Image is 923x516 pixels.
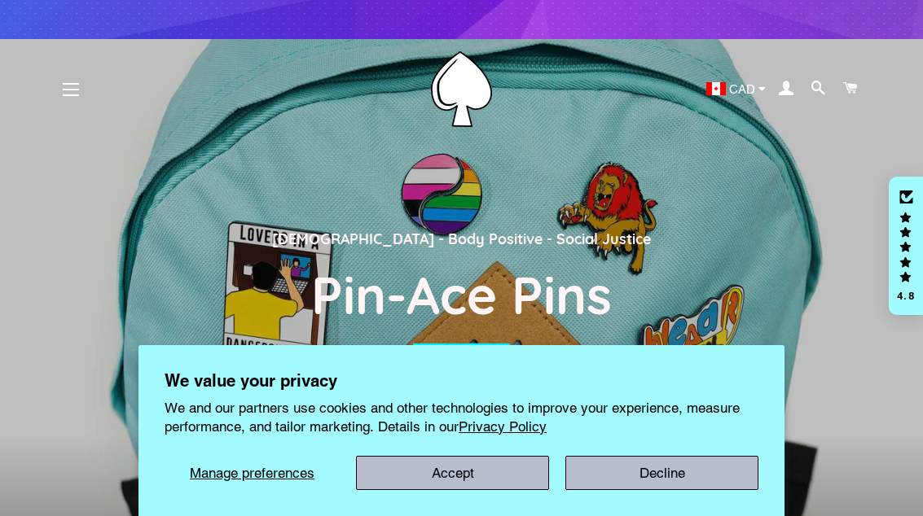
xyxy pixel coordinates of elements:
[729,83,755,95] span: CAD
[190,465,314,481] span: Manage preferences
[565,456,758,490] button: Decline
[165,456,341,490] button: Manage preferences
[431,51,492,127] img: Pin-Ace
[165,399,758,435] p: We and our partners use cookies and other technologies to improve your experience, measure perfor...
[66,262,857,327] h2: Pin-Ace Pins
[413,343,509,379] a: Shop now
[459,418,547,435] a: Privacy Policy
[889,177,923,315] div: Click to open Judge.me floating reviews tab
[66,227,857,250] p: [DEMOGRAPHIC_DATA] - Body Positive - Social Justice
[165,371,758,391] h2: We value your privacy
[356,456,549,490] button: Accept
[896,291,916,301] div: 4.8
